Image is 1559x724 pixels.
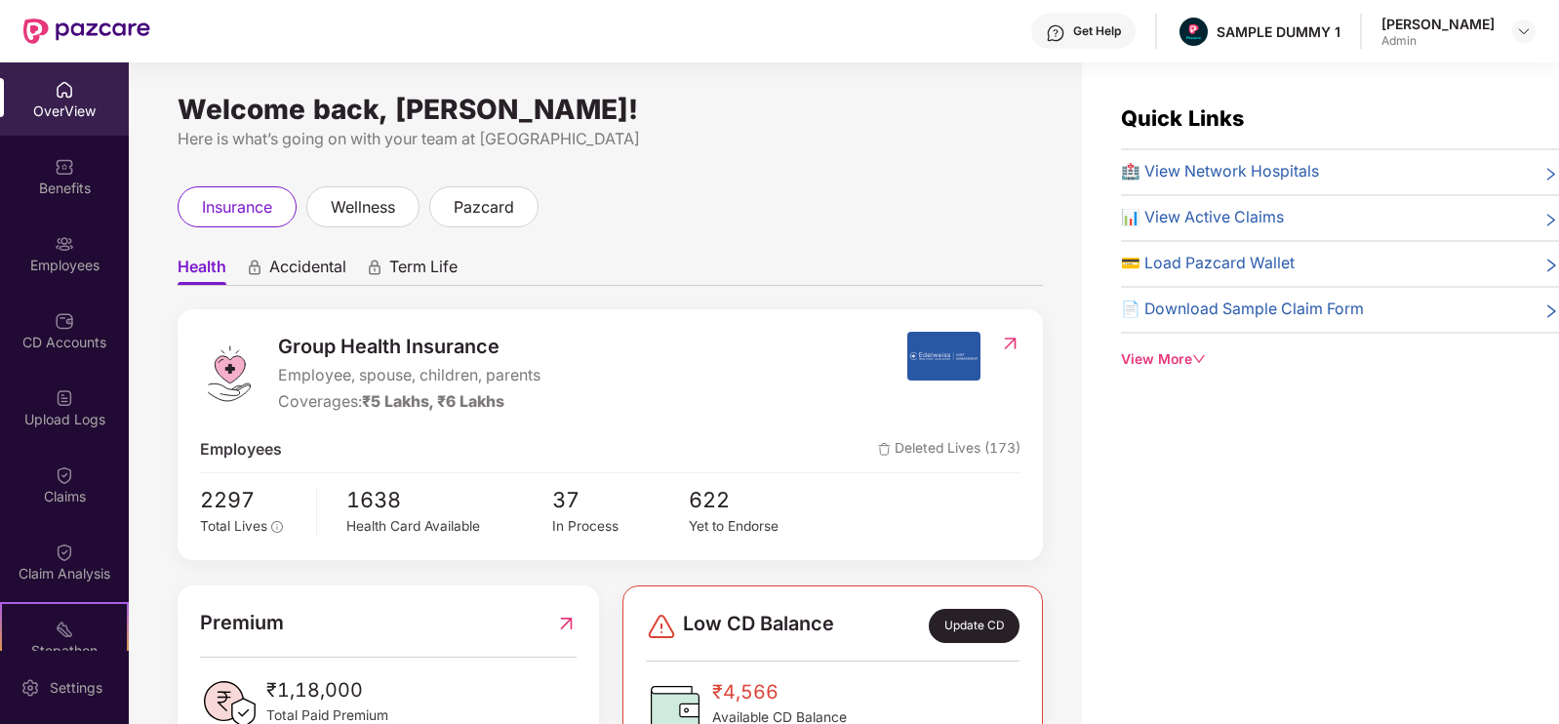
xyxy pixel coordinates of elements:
img: svg+xml;base64,PHN2ZyBpZD0iU2V0dGluZy0yMHgyMCIgeG1sbnM9Imh0dHA6Ly93d3cudzMub3JnLzIwMDAvc3ZnIiB3aW... [20,678,40,698]
span: 📊 View Active Claims [1121,206,1284,230]
img: svg+xml;base64,PHN2ZyBpZD0iRW1wbG95ZWVzIiB4bWxucz0iaHR0cDovL3d3dy53My5vcmcvMjAwMC9zdmciIHdpZHRoPS... [55,234,74,254]
span: Premium [200,608,284,638]
div: Here is what’s going on with your team at [GEOGRAPHIC_DATA] [178,127,1043,151]
img: svg+xml;base64,PHN2ZyBpZD0iVXBsb2FkX0xvZ3MiIGRhdGEtbmFtZT0iVXBsb2FkIExvZ3MiIHhtbG5zPSJodHRwOi8vd3... [55,388,74,408]
div: SAMPLE DUMMY 1 [1217,22,1340,41]
div: Admin [1381,33,1495,49]
div: Welcome back, [PERSON_NAME]! [178,101,1043,117]
div: Yet to Endorse [689,516,825,538]
span: Total Lives [200,518,267,534]
div: [PERSON_NAME] [1381,15,1495,33]
img: deleteIcon [878,443,891,456]
span: 37 [552,483,689,516]
span: Deleted Lives (173) [878,438,1020,463]
div: View More [1121,349,1559,371]
div: Stepathon [2,641,127,661]
span: 2297 [200,483,302,516]
img: svg+xml;base64,PHN2ZyBpZD0iSGVscC0zMngzMiIgeG1sbnM9Imh0dHA6Ly93d3cudzMub3JnLzIwMDAvc3ZnIiB3aWR0aD... [1046,23,1065,43]
span: ₹1,18,000 [266,675,388,705]
div: Get Help [1073,23,1121,39]
img: svg+xml;base64,PHN2ZyBpZD0iSG9tZSIgeG1sbnM9Imh0dHA6Ly93d3cudzMub3JnLzIwMDAvc3ZnIiB3aWR0aD0iMjAiIG... [55,80,74,100]
img: logo [200,344,259,403]
span: wellness [331,195,395,220]
img: svg+xml;base64,PHN2ZyBpZD0iQ2xhaW0iIHhtbG5zPSJodHRwOi8vd3d3LnczLm9yZy8yMDAwL3N2ZyIgd2lkdGg9IjIwIi... [55,543,74,562]
span: insurance [202,195,272,220]
img: insurerIcon [907,332,980,381]
span: 622 [689,483,825,516]
img: svg+xml;base64,PHN2ZyBpZD0iQ2xhaW0iIHhtbG5zPSJodHRwOi8vd3d3LnczLm9yZy8yMDAwL3N2ZyIgd2lkdGg9IjIwIi... [55,465,74,485]
span: ₹5 Lakhs, ₹6 Lakhs [362,392,504,411]
img: RedirectIcon [556,608,577,638]
span: Term Life [389,257,458,285]
div: Health Card Available [346,516,551,538]
img: Pazcare_Alternative_logo-01-01.png [1179,18,1208,46]
span: Low CD Balance [683,609,834,642]
div: Settings [44,678,108,698]
img: New Pazcare Logo [23,19,150,44]
div: Update CD [929,609,1019,642]
span: Accidental [269,257,346,285]
span: right [1543,164,1559,184]
span: Quick Links [1121,105,1244,131]
div: Coverages: [278,390,540,415]
img: svg+xml;base64,PHN2ZyBpZD0iRHJvcGRvd24tMzJ4MzIiIHhtbG5zPSJodHRwOi8vd3d3LnczLm9yZy8yMDAwL3N2ZyIgd2... [1516,23,1532,39]
div: In Process [552,516,689,538]
span: Employees [200,438,282,463]
img: svg+xml;base64,PHN2ZyBpZD0iRGFuZ2VyLTMyeDMyIiB4bWxucz0iaHR0cDovL3d3dy53My5vcmcvMjAwMC9zdmciIHdpZH... [646,611,677,642]
span: Group Health Insurance [278,332,540,362]
span: 📄 Download Sample Claim Form [1121,298,1364,322]
span: 1638 [346,483,551,516]
span: info-circle [271,521,283,533]
img: RedirectIcon [1000,334,1020,353]
span: 💳 Load Pazcard Wallet [1121,252,1295,276]
span: right [1543,302,1559,322]
span: 🏥 View Network Hospitals [1121,160,1319,184]
img: svg+xml;base64,PHN2ZyBpZD0iQ0RfQWNjb3VudHMiIGRhdGEtbmFtZT0iQ0QgQWNjb3VudHMiIHhtbG5zPSJodHRwOi8vd3... [55,311,74,331]
span: ₹4,566 [712,677,847,707]
span: right [1543,256,1559,276]
div: animation [246,259,263,276]
span: down [1192,352,1206,366]
div: animation [366,259,383,276]
span: Employee, spouse, children, parents [278,364,540,388]
span: Health [178,257,226,285]
img: svg+xml;base64,PHN2ZyB4bWxucz0iaHR0cDovL3d3dy53My5vcmcvMjAwMC9zdmciIHdpZHRoPSIyMSIgaGVpZ2h0PSIyMC... [55,620,74,639]
span: right [1543,210,1559,230]
img: svg+xml;base64,PHN2ZyBpZD0iQmVuZWZpdHMiIHhtbG5zPSJodHRwOi8vd3d3LnczLm9yZy8yMDAwL3N2ZyIgd2lkdGg9Ij... [55,157,74,177]
span: pazcard [454,195,514,220]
